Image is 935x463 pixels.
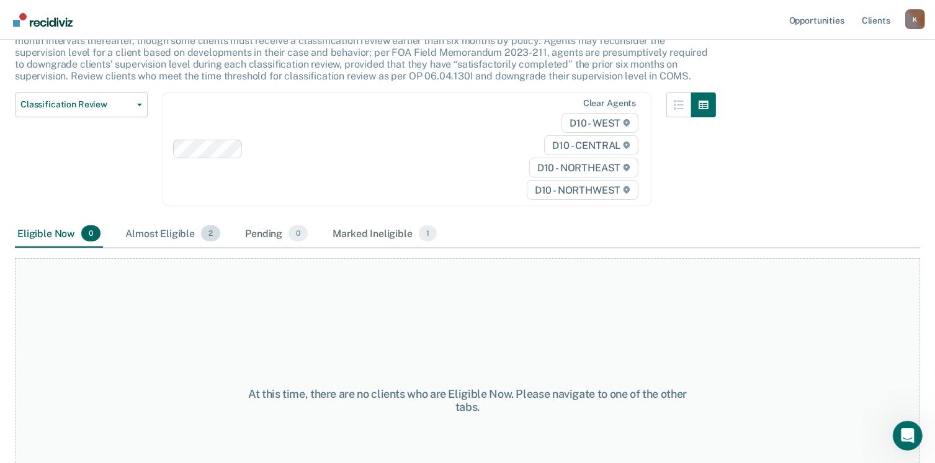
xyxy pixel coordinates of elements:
[20,99,132,110] span: Classification Review
[15,220,103,248] div: Eligible Now0
[123,220,223,248] div: Almost Eligible2
[583,98,636,109] div: Clear agents
[905,9,925,29] div: K
[544,135,638,155] span: D10 - CENTRAL
[893,421,923,451] iframe: Intercom live chat
[15,23,708,83] p: This alert helps staff identify clients due or overdue for a classification review, which are gen...
[419,225,437,241] span: 1
[330,220,439,248] div: Marked Ineligible1
[243,220,310,248] div: Pending0
[13,13,73,27] img: Recidiviz
[241,387,694,414] div: At this time, there are no clients who are Eligible Now. Please navigate to one of the other tabs.
[81,225,101,241] span: 0
[201,225,220,241] span: 2
[905,9,925,29] button: Profile dropdown button
[527,180,638,200] span: D10 - NORTHWEST
[561,113,638,133] span: D10 - WEST
[529,158,638,178] span: D10 - NORTHEAST
[15,92,148,117] button: Classification Review
[289,225,308,241] span: 0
